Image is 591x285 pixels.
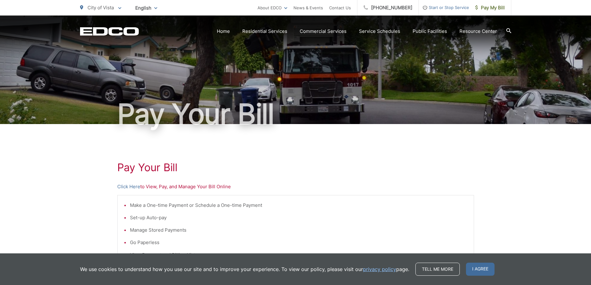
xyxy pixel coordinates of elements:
[117,161,474,174] h1: Pay Your Bill
[130,202,468,209] li: Make a One-time Payment or Schedule a One-time Payment
[80,265,409,273] p: We use cookies to understand how you use our site and to improve your experience. To view our pol...
[130,239,468,246] li: Go Paperless
[130,251,468,259] li: View Payment and Billing History
[130,214,468,221] li: Set-up Auto-pay
[413,28,447,35] a: Public Facilities
[242,28,287,35] a: Residential Services
[415,263,460,276] a: Tell me more
[131,2,162,13] span: English
[466,263,495,276] span: I agree
[87,5,114,11] span: City of Vista
[117,183,474,190] p: to View, Pay, and Manage Your Bill Online
[359,28,400,35] a: Service Schedules
[80,99,511,130] h1: Pay Your Bill
[329,4,351,11] a: Contact Us
[300,28,347,35] a: Commercial Services
[475,4,505,11] span: Pay My Bill
[117,183,140,190] a: Click Here
[459,28,497,35] a: Resource Center
[363,265,396,273] a: privacy policy
[80,27,139,36] a: EDCD logo. Return to the homepage.
[217,28,230,35] a: Home
[293,4,323,11] a: News & Events
[130,226,468,234] li: Manage Stored Payments
[257,4,287,11] a: About EDCO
